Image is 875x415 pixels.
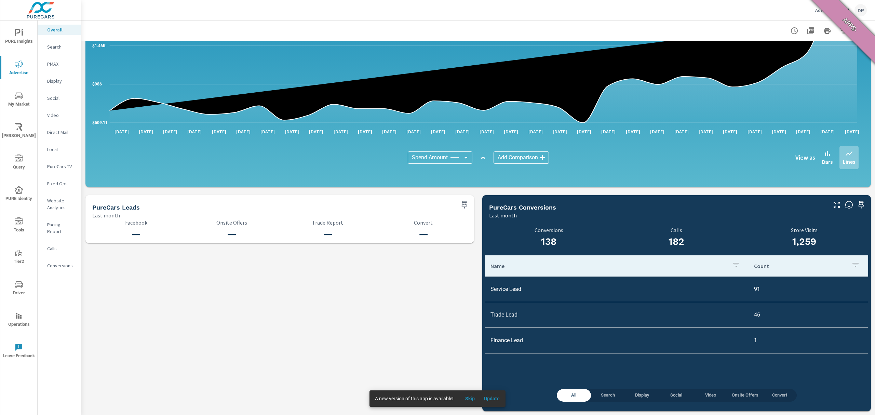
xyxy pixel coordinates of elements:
[47,180,76,187] p: Fixed Ops
[38,161,81,172] div: PureCars TV
[472,155,494,161] p: vs
[38,219,81,237] div: Pacing Report
[816,128,839,135] p: [DATE]
[2,312,35,329] span: Operations
[489,236,609,247] h3: 138
[489,211,517,219] p: Last month
[459,393,481,404] button: Skip
[740,227,868,233] p: Store Visits
[743,128,767,135] p: [DATE]
[450,128,474,135] p: [DATE]
[694,128,718,135] p: [DATE]
[462,396,478,402] span: Skip
[188,228,275,240] h3: —
[732,391,758,399] span: Onsite Offers
[670,128,694,135] p: [DATE]
[426,128,450,135] p: [DATE]
[629,391,655,399] span: Display
[47,245,76,252] p: Calls
[524,128,548,135] p: [DATE]
[38,93,81,103] div: Social
[0,21,37,366] div: nav menu
[38,243,81,254] div: Calls
[47,221,76,235] p: Pacing Report
[38,25,81,35] div: Overall
[767,391,793,399] span: Convert
[380,219,467,226] p: Convert
[280,128,304,135] p: [DATE]
[408,151,472,164] div: Spend Amount
[377,128,401,135] p: [DATE]
[47,26,76,33] p: Overall
[38,42,81,52] div: Search
[284,219,372,226] p: Trade Report
[749,332,868,349] td: 1
[840,128,864,135] p: [DATE]
[837,24,850,38] button: Apply Filters
[92,228,180,240] h3: —
[490,263,727,269] p: Name
[2,249,35,266] span: Tier2
[92,120,108,125] text: $509.11
[380,228,467,240] h3: —
[484,396,500,402] span: Update
[596,128,620,135] p: [DATE]
[854,4,867,16] div: DP
[645,128,669,135] p: [DATE]
[498,154,538,161] span: Add Comparison
[621,128,645,135] p: [DATE]
[92,219,180,226] p: Facebook
[231,128,255,135] p: [DATE]
[47,197,76,211] p: Website Analytics
[561,391,587,399] span: All
[47,95,76,102] p: Social
[831,199,842,210] button: Make Fullscreen
[698,391,724,399] span: Video
[47,163,76,170] p: PureCars TV
[329,128,353,135] p: [DATE]
[856,199,867,210] span: Save this to your personalized report
[2,60,35,77] span: Advertise
[47,61,76,67] p: PMAX
[489,227,609,233] p: Conversions
[459,199,470,210] span: Save this to your personalized report
[134,128,158,135] p: [DATE]
[2,29,35,45] span: PURE Insights
[485,332,749,349] td: Finance Lead
[47,146,76,153] p: Local
[412,154,448,161] span: Spend Amount
[110,128,134,135] p: [DATE]
[92,211,120,219] p: Last month
[47,78,76,84] p: Display
[499,128,523,135] p: [DATE]
[2,155,35,171] span: Query
[158,128,182,135] p: [DATE]
[815,7,849,13] p: Advantage Ford
[749,280,868,298] td: 91
[754,263,846,269] p: Count
[92,43,106,48] text: $1.46K
[47,129,76,136] p: Direct Mail
[402,128,426,135] p: [DATE]
[38,260,81,271] div: Conversions
[2,123,35,140] span: [PERSON_NAME]
[2,280,35,297] span: Driver
[475,128,499,135] p: [DATE]
[2,186,35,203] span: PURE Identity
[207,128,231,135] p: [DATE]
[485,280,749,298] td: Service Lead
[791,128,815,135] p: [DATE]
[2,217,35,234] span: Tools
[47,112,76,119] p: Video
[92,204,140,211] h5: PureCars Leads
[804,24,818,38] button: "Export Report to PDF"
[38,110,81,120] div: Video
[353,128,377,135] p: [DATE]
[38,196,81,213] div: Website Analytics
[740,236,868,247] h3: 1,259
[481,393,503,404] button: Update
[375,396,454,401] span: A new version of this app is available!
[749,306,868,323] td: 46
[92,82,102,86] text: $986
[256,128,280,135] p: [DATE]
